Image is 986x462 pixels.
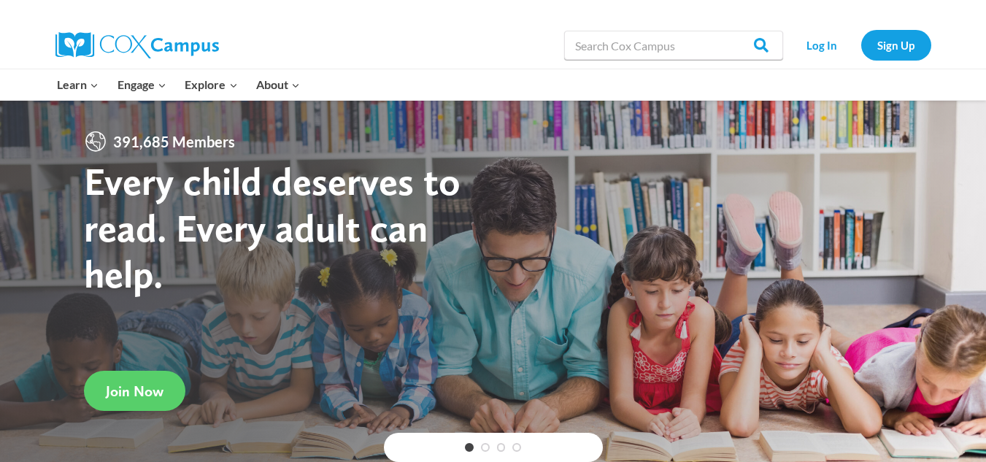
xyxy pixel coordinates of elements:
[564,31,783,60] input: Search Cox Campus
[512,443,521,452] a: 4
[106,382,163,400] span: Join Now
[497,443,506,452] a: 3
[790,30,854,60] a: Log In
[465,443,474,452] a: 1
[790,30,931,60] nav: Secondary Navigation
[55,32,219,58] img: Cox Campus
[84,371,185,411] a: Join Now
[118,75,166,94] span: Engage
[57,75,99,94] span: Learn
[861,30,931,60] a: Sign Up
[481,443,490,452] a: 2
[48,69,309,100] nav: Primary Navigation
[256,75,300,94] span: About
[107,130,241,153] span: 391,685 Members
[185,75,237,94] span: Explore
[84,158,461,297] strong: Every child deserves to read. Every adult can help.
